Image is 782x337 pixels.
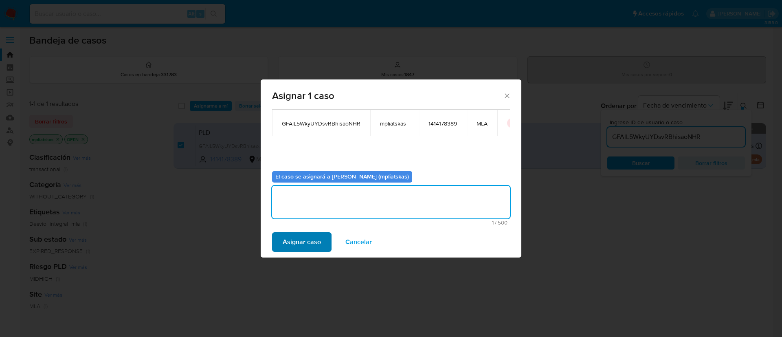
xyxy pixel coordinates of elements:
[345,233,372,251] span: Cancelar
[380,120,409,127] span: mpliatskas
[275,172,409,181] b: El caso se asignará a [PERSON_NAME] (mpliatskas)
[507,118,517,128] button: icon-button
[261,79,521,258] div: assign-modal
[275,220,507,225] span: Máximo 500 caracteres
[335,232,382,252] button: Cancelar
[477,120,488,127] span: MLA
[272,91,503,101] span: Asignar 1 caso
[282,120,360,127] span: GFAlL5WkyUYDsvRBhisaoNHR
[283,233,321,251] span: Asignar caso
[503,92,510,99] button: Cerrar ventana
[272,232,332,252] button: Asignar caso
[428,120,457,127] span: 1414178389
